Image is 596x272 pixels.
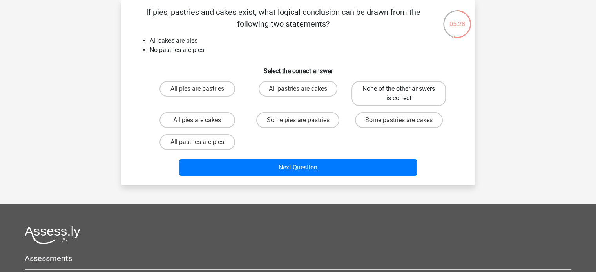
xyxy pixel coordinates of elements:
[134,6,433,30] p: If pies, pastries and cakes exist, what logical conclusion can be drawn from the following two st...
[159,134,235,150] label: All pastries are pies
[159,112,235,128] label: All pies are cakes
[150,36,462,45] li: All cakes are pies
[25,254,571,263] h5: Assessments
[134,61,462,75] h6: Select the correct answer
[150,45,462,55] li: No pastries are pies
[442,9,472,29] div: 05:28
[25,226,80,244] img: Assessly logo
[179,159,417,176] button: Next Question
[256,112,339,128] label: Some pies are pastries
[351,81,446,106] label: None of the other answers is correct
[159,81,235,97] label: All pies are pastries
[259,81,337,97] label: All pastries are cakes
[355,112,443,128] label: Some pastries are cakes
